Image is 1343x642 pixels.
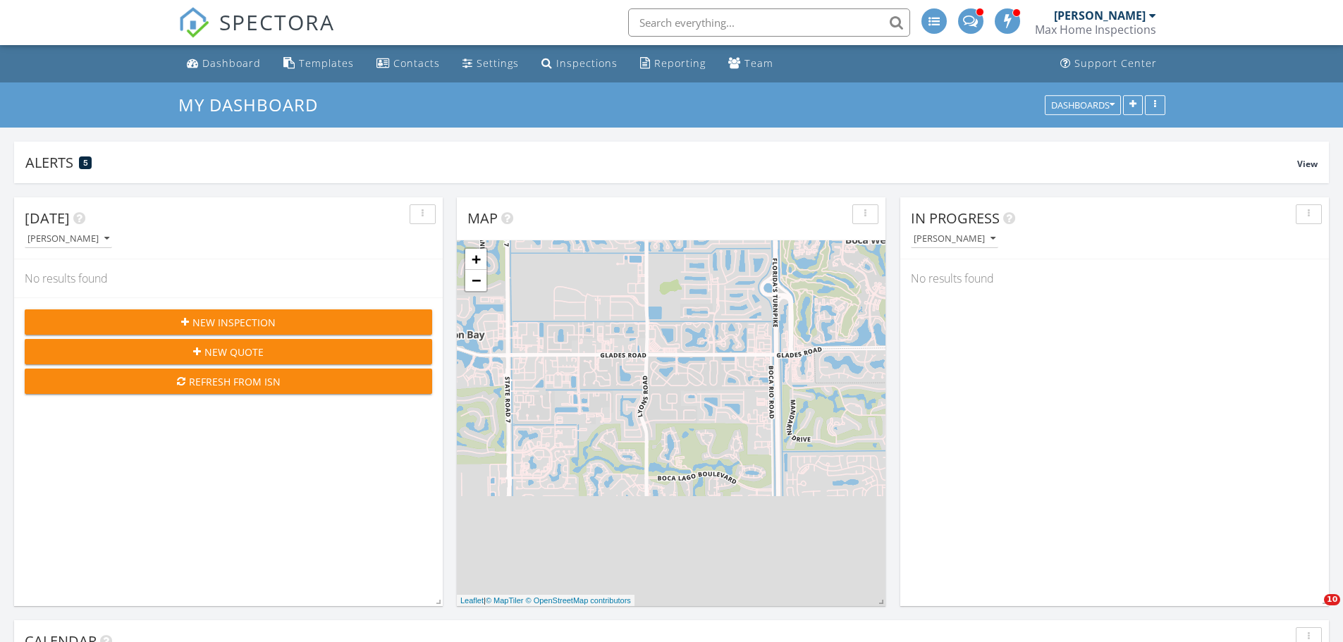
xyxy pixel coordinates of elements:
[299,56,354,70] div: Templates
[467,209,498,228] span: Map
[25,153,1297,172] div: Alerts
[477,56,519,70] div: Settings
[465,249,486,270] a: Zoom in
[556,56,618,70] div: Inspections
[14,259,443,297] div: No results found
[192,315,276,330] span: New Inspection
[25,369,432,394] button: Refresh from ISN
[914,234,995,244] div: [PERSON_NAME]
[25,209,70,228] span: [DATE]
[1295,594,1329,628] iframe: Intercom live chat
[36,374,421,389] div: Refresh from ISN
[460,596,484,605] a: Leaflet
[178,7,209,38] img: The Best Home Inspection Software - Spectora
[465,270,486,291] a: Zoom out
[25,309,432,335] button: New Inspection
[457,51,525,77] a: Settings
[178,19,335,49] a: SPECTORA
[744,56,773,70] div: Team
[911,209,1000,228] span: In Progress
[1045,95,1121,115] button: Dashboards
[486,596,524,605] a: © MapTiler
[628,8,910,37] input: Search everything...
[1054,8,1146,23] div: [PERSON_NAME]
[181,51,266,77] a: Dashboard
[1074,56,1157,70] div: Support Center
[219,7,335,37] span: SPECTORA
[723,51,779,77] a: Team
[1055,51,1163,77] a: Support Center
[900,259,1329,297] div: No results found
[634,51,711,77] a: Reporting
[1324,594,1340,605] span: 10
[25,339,432,364] button: New Quote
[178,93,330,116] a: My Dashboard
[25,230,112,249] button: [PERSON_NAME]
[1035,23,1156,37] div: Max Home Inspections
[1297,158,1318,170] span: View
[27,234,109,244] div: [PERSON_NAME]
[1051,100,1115,110] div: Dashboards
[371,51,446,77] a: Contacts
[654,56,706,70] div: Reporting
[457,595,634,607] div: |
[202,56,261,70] div: Dashboard
[278,51,360,77] a: Templates
[536,51,623,77] a: Inspections
[526,596,631,605] a: © OpenStreetMap contributors
[911,230,998,249] button: [PERSON_NAME]
[83,158,88,168] span: 5
[204,345,264,359] span: New Quote
[393,56,440,70] div: Contacts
